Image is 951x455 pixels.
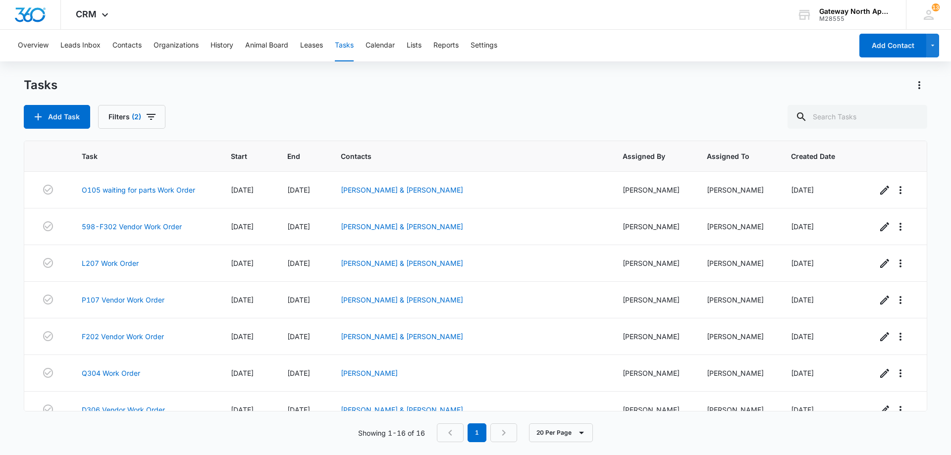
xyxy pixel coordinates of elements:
input: Search Tasks [788,105,927,129]
button: Organizations [154,30,199,61]
a: [PERSON_NAME] & [PERSON_NAME] [341,186,463,194]
div: [PERSON_NAME] [707,331,767,342]
a: [PERSON_NAME] & [PERSON_NAME] [341,405,463,414]
em: 1 [468,423,486,442]
div: [PERSON_NAME] [623,368,683,378]
div: [PERSON_NAME] [623,221,683,232]
a: Q304 Work Order [82,368,140,378]
span: [DATE] [791,222,814,231]
button: Animal Board [245,30,288,61]
a: [PERSON_NAME] [341,369,398,377]
span: Contacts [341,151,585,161]
button: Settings [471,30,497,61]
span: [DATE] [231,296,254,304]
span: [DATE] [791,369,814,377]
button: Overview [18,30,49,61]
h1: Tasks [24,78,57,93]
span: [DATE] [231,186,254,194]
span: [DATE] [231,332,254,341]
button: Lists [407,30,422,61]
span: Assigned By [623,151,669,161]
span: End [287,151,302,161]
span: [DATE] [287,296,310,304]
span: [DATE] [287,186,310,194]
button: Calendar [366,30,395,61]
span: [DATE] [231,369,254,377]
button: History [211,30,233,61]
div: account id [819,15,892,22]
button: 20 Per Page [529,423,593,442]
a: [PERSON_NAME] & [PERSON_NAME] [341,296,463,304]
button: Actions [911,77,927,93]
span: [DATE] [287,405,310,414]
button: Leases [300,30,323,61]
span: [DATE] [287,259,310,267]
div: [PERSON_NAME] [707,185,767,195]
div: [PERSON_NAME] [707,368,767,378]
button: Filters(2) [98,105,165,129]
a: F202 Vendor Work Order [82,331,164,342]
span: Task [82,151,193,161]
span: Start [231,151,250,161]
span: [DATE] [791,405,814,414]
span: [DATE] [287,369,310,377]
a: [PERSON_NAME] & [PERSON_NAME] [341,259,463,267]
button: Reports [433,30,459,61]
span: [DATE] [791,296,814,304]
div: [PERSON_NAME] [707,404,767,415]
a: D306 Vendor Work Order [82,404,165,415]
button: Tasks [335,30,354,61]
span: (2) [132,113,141,120]
span: [DATE] [231,405,254,414]
span: [DATE] [287,332,310,341]
div: notifications count [932,3,940,11]
div: [PERSON_NAME] [623,185,683,195]
span: [DATE] [791,259,814,267]
nav: Pagination [437,423,517,442]
span: Created Date [791,151,839,161]
a: P107 Vendor Work Order [82,295,164,305]
div: [PERSON_NAME] [707,258,767,268]
span: [DATE] [287,222,310,231]
a: O105 waiting for parts Work Order [82,185,195,195]
span: [DATE] [791,186,814,194]
span: [DATE] [231,259,254,267]
span: Assigned To [707,151,753,161]
div: account name [819,7,892,15]
div: [PERSON_NAME] [623,258,683,268]
a: [PERSON_NAME] & [PERSON_NAME] [341,222,463,231]
div: [PERSON_NAME] [623,404,683,415]
button: Contacts [112,30,142,61]
span: CRM [76,9,97,19]
button: Leads Inbox [60,30,101,61]
span: [DATE] [791,332,814,341]
button: Add Contact [859,34,926,57]
div: [PERSON_NAME] [707,295,767,305]
span: [DATE] [231,222,254,231]
div: [PERSON_NAME] [707,221,767,232]
div: [PERSON_NAME] [623,295,683,305]
p: Showing 1-16 of 16 [358,428,425,438]
a: 598-F302 Vendor Work Order [82,221,182,232]
button: Add Task [24,105,90,129]
a: L207 Work Order [82,258,139,268]
div: [PERSON_NAME] [623,331,683,342]
a: [PERSON_NAME] & [PERSON_NAME] [341,332,463,341]
span: 13 [932,3,940,11]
